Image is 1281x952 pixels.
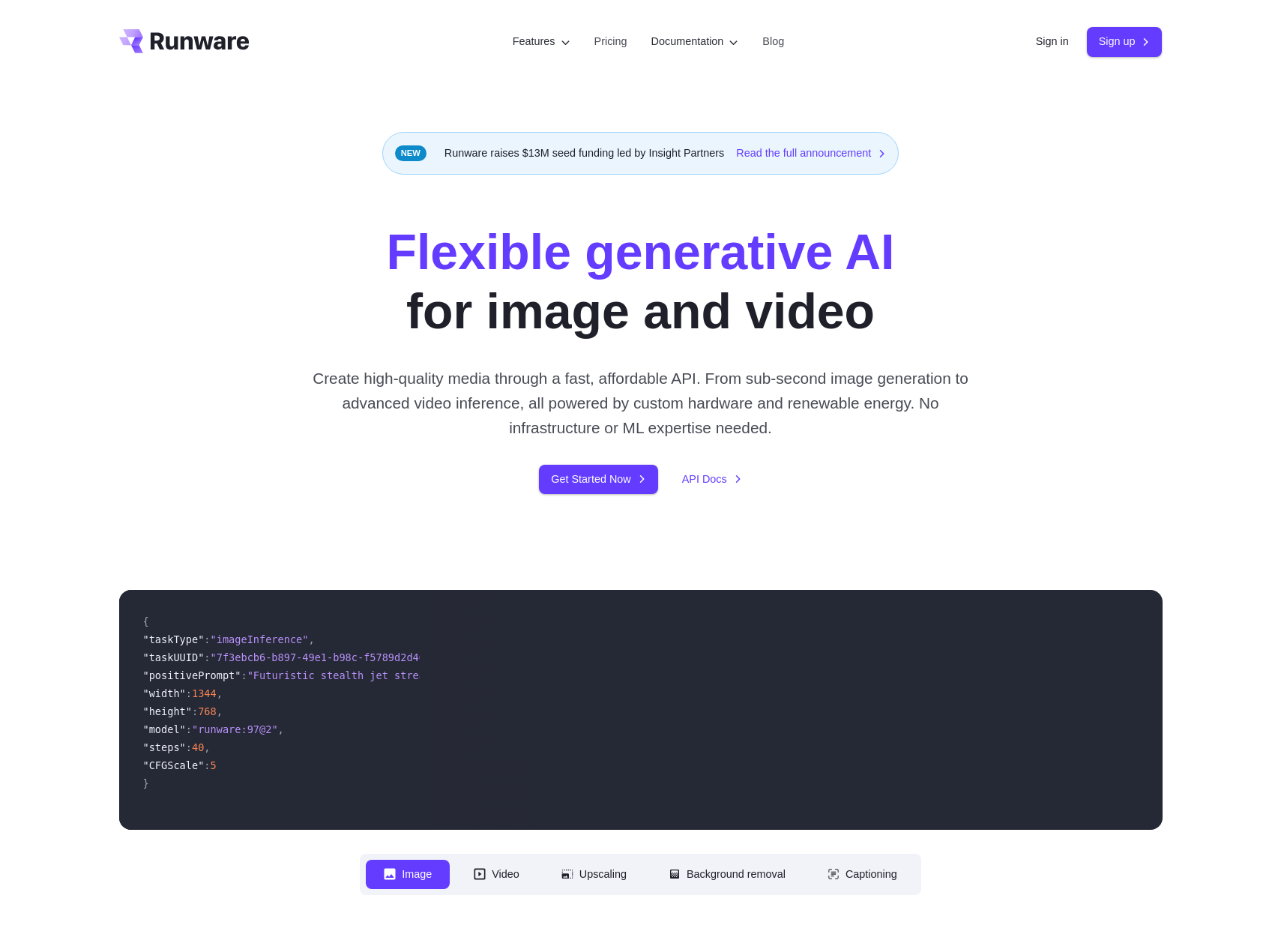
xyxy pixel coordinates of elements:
[278,723,284,735] span: ,
[143,759,205,771] span: "CFGScale"
[594,33,627,50] a: Pricing
[651,33,739,50] label: Documentation
[143,687,186,699] span: "width"
[143,633,205,645] span: "taskType"
[211,651,444,663] span: "7f3ebcb6-b897-49e1-b98c-f5789d2d40d7"
[211,633,309,645] span: "imageInference"
[387,223,895,342] h1: for image and video
[143,669,241,681] span: "positivePrompt"
[247,669,806,681] span: "Futuristic stealth jet streaking through a neon-lit cityscape with glowing purple exhaust"
[456,860,537,889] button: Video
[186,687,192,699] span: :
[198,705,217,717] span: 768
[204,759,210,771] span: :
[204,633,210,645] span: :
[539,465,657,494] a: Get Started Now
[513,33,570,50] label: Features
[186,723,192,735] span: :
[119,29,250,53] a: Go to /
[192,687,217,699] span: 1344
[762,33,784,50] a: Blog
[307,366,974,441] p: Create high-quality media through a fast, affordable API. From sub-second image generation to adv...
[192,723,278,735] span: "runware:97@2"
[143,651,205,663] span: "taskUUID"
[143,777,149,789] span: }
[186,741,192,753] span: :
[810,860,915,889] button: Captioning
[143,615,149,627] span: {
[204,741,210,753] span: ,
[143,741,186,753] span: "steps"
[651,860,804,889] button: Background removal
[217,687,223,699] span: ,
[204,651,210,663] span: :
[543,860,645,889] button: Upscaling
[143,723,186,735] span: "model"
[1036,33,1069,50] a: Sign in
[308,633,314,645] span: ,
[192,705,198,717] span: :
[366,860,450,889] button: Image
[1087,27,1163,56] a: Sign up
[192,741,204,753] span: 40
[241,669,247,681] span: :
[143,705,192,717] span: "height"
[682,471,742,488] a: API Docs
[217,705,223,717] span: ,
[382,132,899,175] div: Runware raises $13M seed funding led by Insight Partners
[387,224,895,280] strong: Flexible generative AI
[211,759,217,771] span: 5
[736,145,886,162] a: Read the full announcement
